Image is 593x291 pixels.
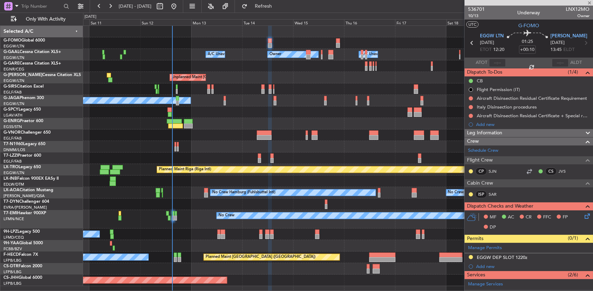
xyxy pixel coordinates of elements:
[518,9,540,17] div: Underway
[3,107,18,112] span: G-SPCY
[3,124,22,129] a: EGSS/STN
[3,241,19,245] span: 9H-YAA
[467,68,502,76] span: Dispatch To-Dos
[395,19,446,25] div: Fri 17
[3,113,22,118] a: LGAV/ATH
[550,39,565,46] span: [DATE]
[3,253,19,257] span: F-HECD
[477,87,520,92] div: Flight Permission (IT)
[526,214,532,221] span: CR
[3,78,24,83] a: EGGW/LTN
[3,177,59,181] a: LX-INBFalcon 900EX EASy II
[3,182,24,187] a: EDLW/DTM
[508,214,514,221] span: AC
[475,167,487,175] div: CP
[467,137,479,145] span: Crew
[208,49,237,60] div: A/C Unavailable
[3,216,24,222] a: LFMN/NCE
[550,46,562,53] span: 13:45
[3,264,18,268] span: CS-DTR
[543,214,551,221] span: FFC
[3,241,43,245] a: 9H-YAAGlobal 5000
[3,84,17,89] span: G-SIRS
[212,187,275,198] div: No Crew Hamburg (Fuhlsbuttel Intl)
[238,1,280,12] button: Refresh
[3,96,44,100] a: G-JAGAPhenom 300
[468,13,485,19] span: 10/13
[518,22,539,29] span: G-FOMO
[3,130,51,135] a: G-VNORChallenger 650
[493,46,504,53] span: 12:20
[3,235,24,240] a: LFMD/CEQ
[249,4,278,9] span: Refresh
[89,19,140,25] div: Sat 11
[3,276,18,280] span: CS-JHH
[489,191,504,197] a: SAR
[558,168,574,174] a: JVS
[3,205,47,210] a: EVRA/[PERSON_NAME]
[3,44,24,49] a: EGGW/LTN
[490,224,496,231] span: DP
[21,1,61,12] input: Trip Number
[3,119,20,123] span: G-ENRG
[3,264,42,268] a: CS-DTRFalcon 2000
[3,73,42,77] span: G-[PERSON_NAME]
[3,136,22,141] a: EGLF/FAB
[119,3,151,9] span: [DATE] - [DATE]
[3,253,38,257] a: F-HECDFalcon 7X
[3,73,81,77] a: G-[PERSON_NAME]Cessna Citation XLS
[3,165,41,169] a: LX-TROLegacy 650
[191,19,242,25] div: Mon 13
[3,200,49,204] a: T7-DYNChallenger 604
[84,14,96,20] div: [DATE]
[218,210,235,221] div: No Crew
[468,281,503,288] a: Manage Services
[448,187,464,198] div: No Crew
[3,96,20,100] span: G-JAGA
[269,49,281,60] div: Owner
[3,211,46,215] a: T7-EMIHawker 900XP
[570,59,582,66] span: ALDT
[476,121,590,127] div: Add new
[3,67,24,72] a: EGNR/CEG
[468,147,498,154] a: Schedule Crew
[3,61,61,66] a: G-GARECessna Citation XLS+
[3,147,25,152] a: DNMM/LOS
[3,159,22,164] a: EGLF/FAB
[3,170,24,176] a: EGGW/LTN
[140,19,191,25] div: Sun 12
[3,107,41,112] a: G-SPCYLegacy 650
[3,200,19,204] span: T7-DYN
[477,78,483,84] div: CB
[3,269,22,275] a: LFPB/LBG
[3,154,18,158] span: T7-LZZI
[172,72,287,83] div: Unplanned Maint [GEOGRAPHIC_DATA] ([GEOGRAPHIC_DATA])
[467,156,493,164] span: Flight Crew
[3,230,40,234] a: 9H-LPZLegacy 500
[159,164,211,175] div: Planned Maint Riga (Riga Intl)
[475,191,487,198] div: ISP
[476,59,487,66] span: ATOT
[3,84,44,89] a: G-SIRSCitation Excel
[477,104,537,110] div: Italy Disinsection procedures
[242,19,293,25] div: Tue 14
[467,179,493,187] span: Cabin Crew
[3,154,41,158] a: T7-LZZIPraetor 600
[466,21,479,28] button: UTC
[467,129,502,137] span: Leg Information
[3,90,22,95] a: EGLF/FAB
[480,46,491,53] span: ETOT
[3,188,20,192] span: LX-AOA
[446,19,497,25] div: Sat 18
[344,19,395,25] div: Thu 16
[568,68,578,76] span: (1/4)
[3,130,21,135] span: G-VNOR
[18,17,74,22] span: Only With Activity
[3,50,61,54] a: G-GAALCessna Citation XLS+
[3,142,23,146] span: T7-N1960
[563,214,568,221] span: FP
[480,39,494,46] span: [DATE]
[3,61,20,66] span: G-GARE
[3,165,18,169] span: LX-TRO
[545,167,557,175] div: CS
